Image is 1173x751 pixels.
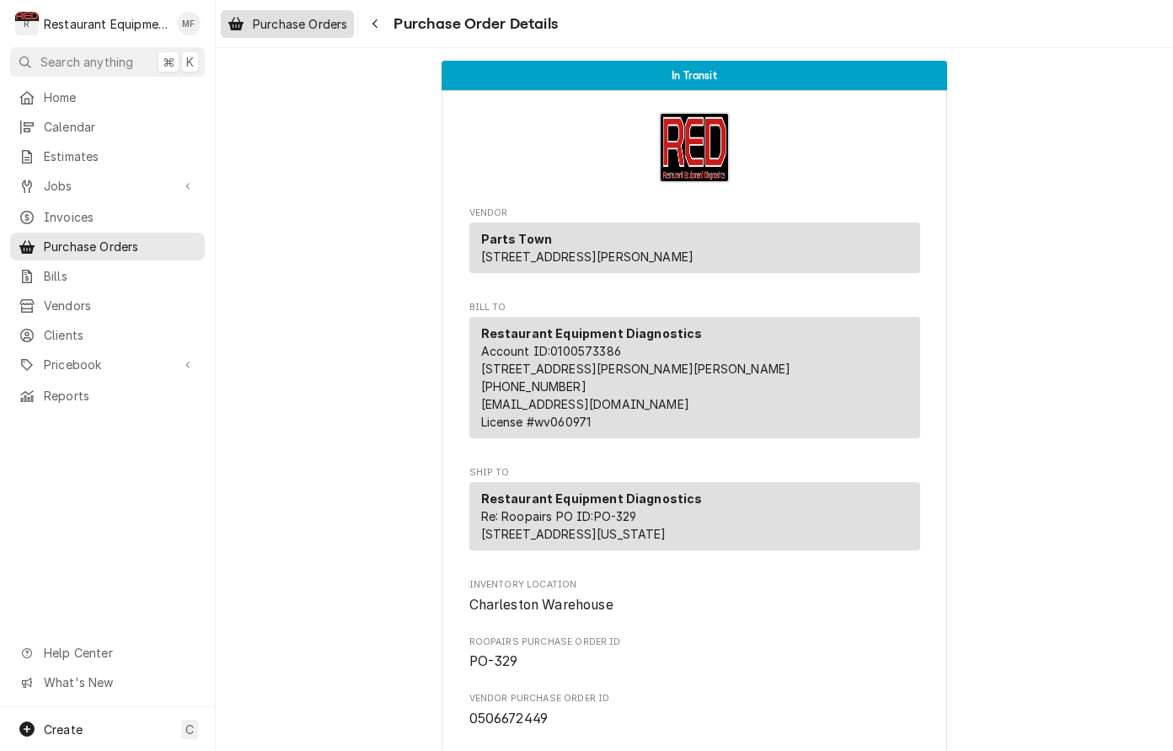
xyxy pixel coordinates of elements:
div: Madyson Fisher's Avatar [177,12,201,35]
a: Go to Jobs [10,172,205,200]
div: Purchase Order Ship To [469,466,920,558]
span: 0506672449 [469,711,549,727]
a: Go to Help Center [10,639,205,667]
div: Ship To [469,482,920,550]
img: Logo [659,112,730,183]
span: ⌘ [163,53,174,71]
a: Purchase Orders [221,10,354,38]
span: Reports [44,387,196,405]
span: Ship To [469,466,920,480]
button: Navigate back [362,10,388,37]
span: C [185,721,194,738]
span: Pricebook [44,356,171,373]
div: R [15,12,39,35]
span: Home [44,89,196,106]
span: Estimates [44,148,196,165]
a: Vendors [10,292,205,319]
span: [STREET_ADDRESS][PERSON_NAME][PERSON_NAME] [481,362,791,376]
div: Status [442,61,947,90]
div: Bill To [469,317,920,445]
div: Vendor Purchase Order ID [469,692,920,728]
span: In Transit [672,70,717,81]
span: Clients [44,326,196,344]
div: Vendor [469,223,920,273]
strong: Restaurant Equipment Diagnostics [481,326,703,341]
span: Create [44,722,83,737]
span: What's New [44,673,195,691]
span: Charleston Warehouse [469,597,613,613]
div: Roopairs Purchase Order ID [469,636,920,672]
div: Bill To [469,317,920,438]
span: Inventory Location [469,578,920,592]
span: Jobs [44,177,171,195]
a: Go to What's New [10,668,205,696]
span: Calendar [44,118,196,136]
span: Search anything [40,53,133,71]
strong: Restaurant Equipment Diagnostics [481,491,703,506]
a: Purchase Orders [10,233,205,260]
div: Inventory Location [469,578,920,614]
a: [PHONE_NUMBER] [481,379,586,394]
div: Vendor [469,223,920,280]
div: MF [177,12,201,35]
strong: Parts Town [481,232,553,246]
span: Re: Roopairs PO ID: PO-329 [481,509,637,523]
span: [STREET_ADDRESS][US_STATE] [481,527,667,541]
div: Restaurant Equipment Diagnostics [44,15,168,33]
span: Purchase Orders [253,15,347,33]
span: K [186,53,194,71]
a: Go to Pricebook [10,351,205,378]
a: Home [10,83,205,111]
span: Account ID: 0100573386 [481,344,621,358]
span: Purchase Order Details [388,13,558,35]
div: Purchase Order Bill To [469,301,920,446]
span: Vendor Purchase Order ID [469,709,920,729]
span: Purchase Orders [44,238,196,255]
span: Inventory Location [469,595,920,615]
span: Roopairs Purchase Order ID [469,652,920,672]
span: Vendor [469,207,920,220]
span: Vendor Purchase Order ID [469,692,920,705]
a: Reports [10,382,205,410]
div: Ship To [469,482,920,557]
span: Bill To [469,301,920,314]
button: Search anything⌘K [10,47,205,77]
a: Calendar [10,113,205,141]
span: Bills [44,267,196,285]
span: [STREET_ADDRESS][PERSON_NAME] [481,249,694,264]
a: [EMAIL_ADDRESS][DOMAIN_NAME] [481,397,689,411]
a: Estimates [10,142,205,170]
div: Restaurant Equipment Diagnostics's Avatar [15,12,39,35]
span: Roopairs Purchase Order ID [469,636,920,649]
a: Invoices [10,203,205,231]
span: Vendors [44,297,196,314]
span: License # wv060971 [481,415,592,429]
span: Help Center [44,644,195,662]
span: Invoices [44,208,196,226]
a: Clients [10,321,205,349]
span: PO-329 [469,653,518,669]
a: Bills [10,262,205,290]
div: Purchase Order Vendor [469,207,920,281]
